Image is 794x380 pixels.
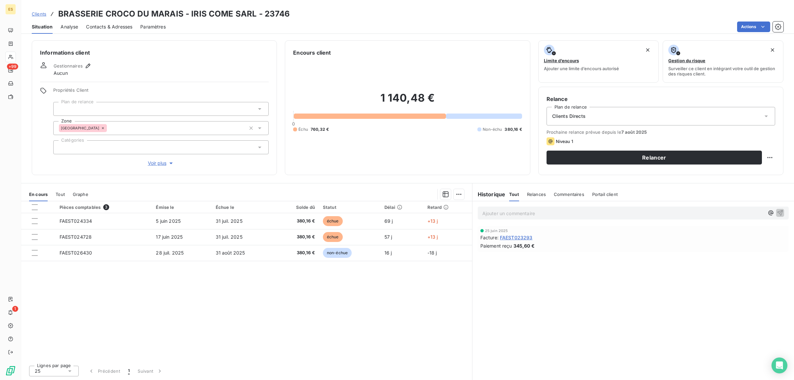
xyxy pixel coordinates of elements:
span: 380,16 € [278,234,315,240]
span: 1 [12,306,18,312]
span: Surveiller ce client en intégrant votre outil de gestion des risques client. [668,66,778,76]
span: -18 j [427,250,437,256]
span: non-échue [323,248,352,258]
span: Situation [32,24,53,30]
span: 345,60 € [513,242,535,249]
button: Voir plus [53,160,269,167]
span: Prochaine relance prévue depuis le [547,129,775,135]
span: Paiement reçu [480,242,512,249]
span: 57 j [384,234,392,240]
button: Suivant [134,364,167,378]
input: Ajouter une valeur [59,144,64,150]
div: Pièces comptables [60,204,148,210]
span: 760,32 € [311,126,329,132]
input: Ajouter une valeur [59,106,64,112]
span: Gestionnaires [54,63,83,69]
a: Clients [32,11,46,17]
span: Aucun [54,70,68,76]
span: Tout [509,192,519,197]
span: échue [323,232,343,242]
span: 17 juin 2025 [156,234,183,240]
span: +99 [7,64,18,70]
a: +99 [5,65,16,75]
span: FAEST024728 [60,234,92,240]
span: 28 juil. 2025 [156,250,184,256]
span: 3 [103,204,109,210]
span: 25 [35,368,40,374]
span: Commentaires [554,192,584,197]
div: Open Intercom Messenger [772,357,787,373]
span: Facture : [480,234,499,241]
div: Délai [384,205,419,210]
span: FAEST023293 [500,234,533,241]
span: En cours [29,192,48,197]
div: Retard [427,205,468,210]
span: Niveau 1 [556,139,573,144]
button: 1 [124,364,134,378]
span: 31 août 2025 [216,250,245,256]
span: Graphe [73,192,88,197]
span: FAEST024334 [60,218,92,224]
span: Ajouter une limite d’encours autorisé [544,66,619,71]
span: 380,16 € [278,250,315,256]
span: Portail client [592,192,618,197]
span: 380,16 € [505,126,522,132]
div: Échue le [216,205,270,210]
span: Clients Directs [552,113,586,119]
div: Solde dû [278,205,315,210]
div: ES [5,4,16,15]
span: Échu [298,126,308,132]
span: +13 j [427,234,438,240]
span: 5 juin 2025 [156,218,181,224]
span: échue [323,216,343,226]
h2: 1 140,48 € [293,91,522,111]
span: Gestion du risque [668,58,705,63]
span: 69 j [384,218,393,224]
span: 16 j [384,250,392,256]
input: Ajouter une valeur [107,125,112,131]
span: Limite d’encours [544,58,579,63]
span: [GEOGRAPHIC_DATA] [61,126,100,130]
span: Paramètres [140,24,166,30]
h6: Informations client [40,49,269,57]
span: 31 juil. 2025 [216,234,243,240]
span: Relances [527,192,546,197]
span: 0 [292,121,295,126]
button: Actions [737,22,770,32]
span: FAEST026430 [60,250,92,256]
span: 380,16 € [278,218,315,224]
span: 7 août 2025 [621,129,647,135]
span: 31 juil. 2025 [216,218,243,224]
div: Statut [323,205,376,210]
span: Voir plus [148,160,174,166]
button: Limite d’encoursAjouter une limite d’encours autorisé [538,40,659,83]
span: Tout [56,192,65,197]
img: Logo LeanPay [5,365,16,376]
span: Propriétés Client [53,87,269,97]
h6: Historique [472,190,506,198]
span: 1 [128,368,130,374]
h3: BRASSERIE CROCO DU MARAIS - IRIS COME SARL - 23746 [58,8,290,20]
span: Contacts & Adresses [86,24,132,30]
span: Non-échu [483,126,502,132]
button: Précédent [84,364,124,378]
div: Émise le [156,205,207,210]
span: Analyse [61,24,78,30]
span: +13 j [427,218,438,224]
span: 25 juin 2025 [485,229,508,233]
button: Relancer [547,151,762,165]
h6: Encours client [293,49,331,57]
h6: Relance [547,95,775,103]
button: Gestion du risqueSurveiller ce client en intégrant votre outil de gestion des risques client. [663,40,783,83]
